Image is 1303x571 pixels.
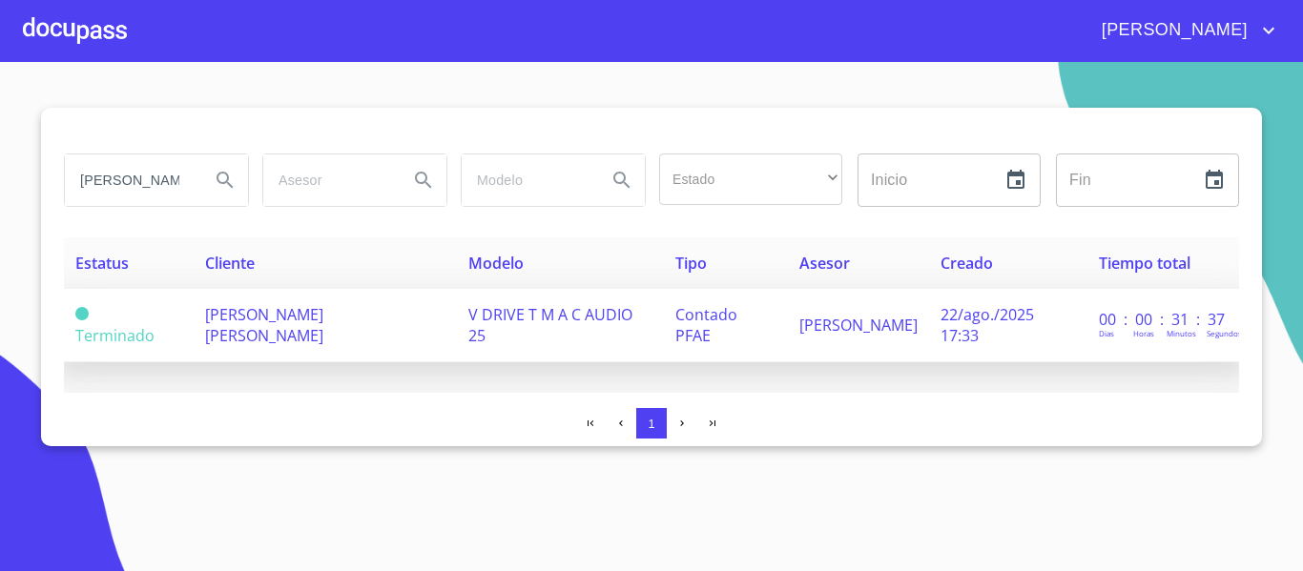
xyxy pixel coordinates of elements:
span: 22/ago./2025 17:33 [941,304,1034,346]
span: 1 [648,417,654,431]
span: Asesor [799,253,850,274]
span: Tipo [675,253,707,274]
button: Search [599,157,645,203]
input: search [263,154,393,206]
button: 1 [636,408,667,438]
span: Cliente [205,253,255,274]
span: [PERSON_NAME] [1087,15,1257,46]
input: search [462,154,591,206]
span: [PERSON_NAME] [PERSON_NAME] [205,304,323,346]
button: Search [401,157,446,203]
span: Creado [941,253,993,274]
button: account of current user [1087,15,1280,46]
p: 00 : 00 : 31 : 37 [1099,309,1228,330]
span: Contado PFAE [675,304,737,346]
p: Dias [1099,328,1114,338]
span: [PERSON_NAME] [799,315,918,336]
input: search [65,154,195,206]
span: Tiempo total [1099,253,1190,274]
div: ​ [659,153,842,205]
span: Estatus [75,253,129,274]
span: V DRIVE T M A C AUDIO 25 [468,304,632,346]
p: Minutos [1167,328,1196,338]
span: Terminado [75,325,155,346]
span: Terminado [75,307,89,320]
button: Search [202,157,248,203]
span: Modelo [468,253,524,274]
p: Horas [1133,328,1154,338]
p: Segundos [1207,328,1242,338]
